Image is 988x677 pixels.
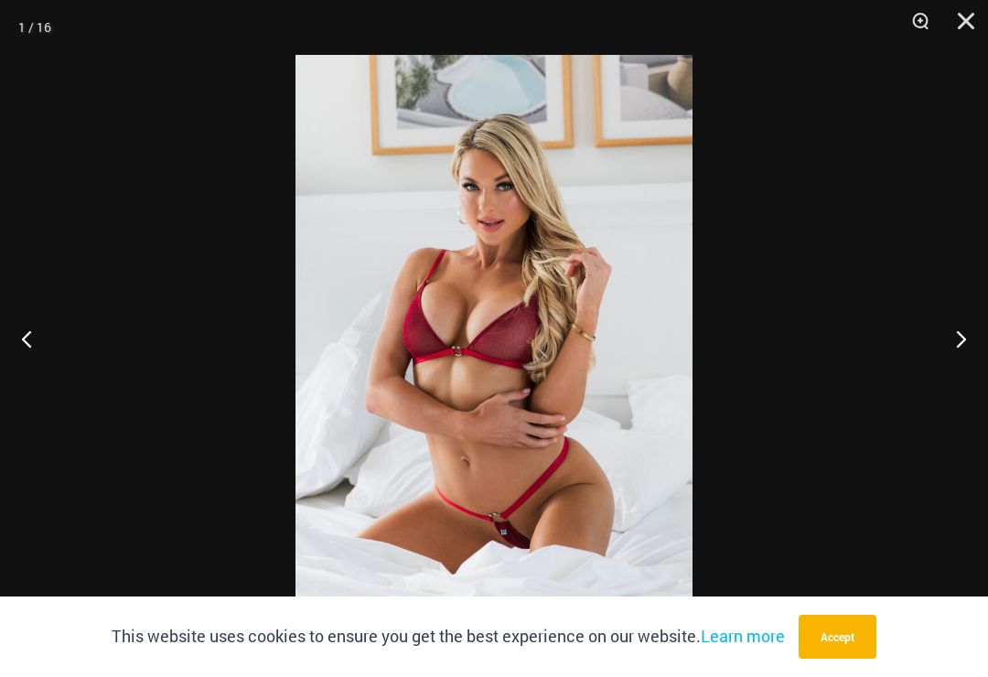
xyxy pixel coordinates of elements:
button: Next [919,293,988,384]
img: Guilty Pleasures Red 1045 Bra 689 Micro 05 [295,55,693,650]
div: 1 / 16 [18,14,51,41]
button: Accept [799,615,876,659]
p: This website uses cookies to ensure you get the best experience on our website. [112,623,785,650]
a: Learn more [701,625,785,647]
